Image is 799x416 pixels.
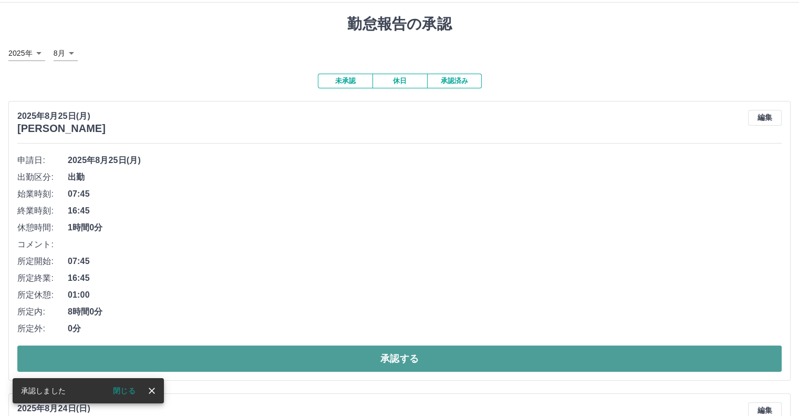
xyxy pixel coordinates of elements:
span: 休憩時間: [17,221,68,234]
span: 所定終業: [17,272,68,285]
span: 0分 [68,322,782,335]
span: 07:45 [68,188,782,200]
div: 2025年 [8,46,45,61]
span: 07:45 [68,255,782,268]
span: 申請日: [17,154,68,167]
span: 2025年8月25日(月) [68,154,782,167]
span: コメント: [17,238,68,251]
button: 編集 [748,110,782,126]
span: 終業時刻: [17,205,68,217]
span: 01:00 [68,289,782,301]
p: 2025年8月24日(日) [17,402,106,415]
span: 16:45 [68,205,782,217]
div: 8月 [54,46,78,61]
button: 休日 [372,74,427,88]
span: 8時間0分 [68,306,782,318]
button: 未承認 [318,74,372,88]
h3: [PERSON_NAME] [17,123,106,135]
h1: 勤怠報告の承認 [8,15,791,33]
span: 16:45 [68,272,782,285]
span: 所定内: [17,306,68,318]
button: 承認済み [427,74,482,88]
span: 所定外: [17,322,68,335]
div: 承認しました [21,381,66,400]
span: 所定休憩: [17,289,68,301]
button: 閉じる [105,383,144,399]
span: 所定開始: [17,255,68,268]
p: 2025年8月25日(月) [17,110,106,123]
span: 出勤 [68,171,782,184]
span: 出勤区分: [17,171,68,184]
button: 承認する [17,346,782,372]
span: 1時間0分 [68,221,782,234]
button: close [144,383,160,399]
span: 始業時刻: [17,188,68,200]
